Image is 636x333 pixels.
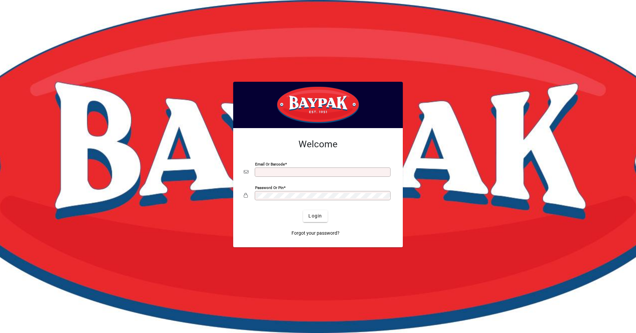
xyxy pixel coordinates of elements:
[291,230,340,237] span: Forgot your password?
[255,185,284,190] mat-label: Password or Pin
[308,213,322,219] span: Login
[289,227,342,239] a: Forgot your password?
[303,210,327,222] button: Login
[255,162,285,166] mat-label: Email or Barcode
[244,139,392,150] h2: Welcome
